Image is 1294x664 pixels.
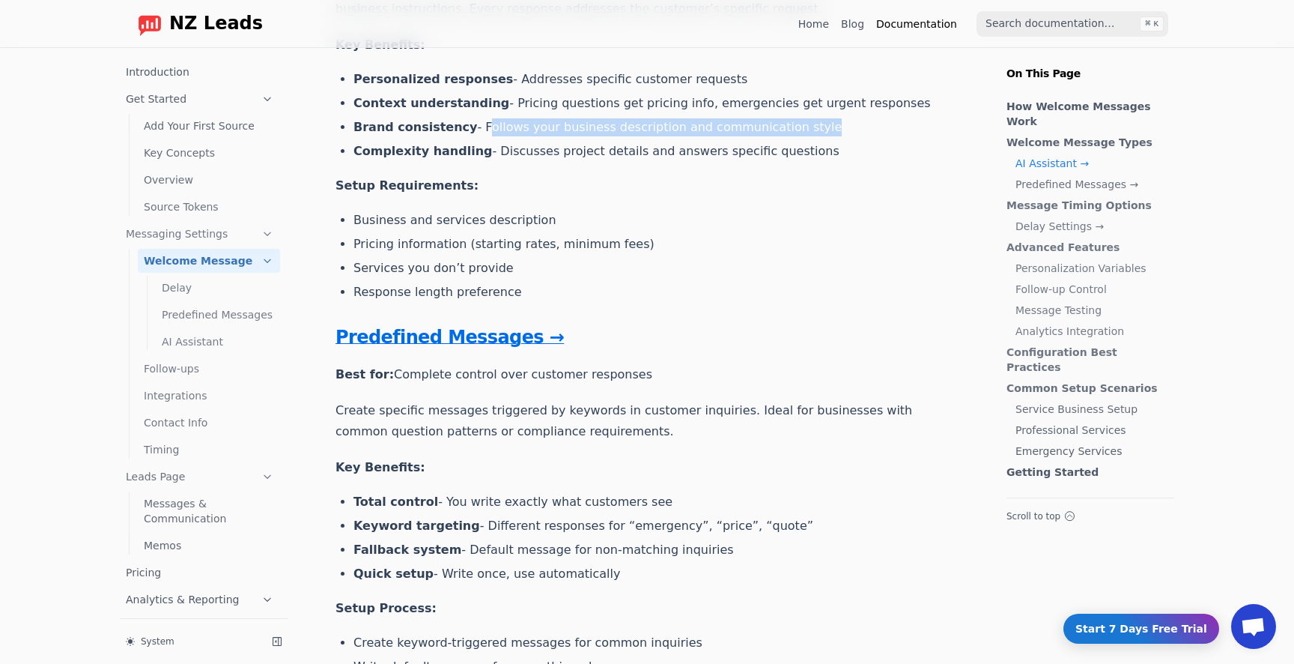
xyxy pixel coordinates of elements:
[976,11,1168,37] input: Search documentation…
[138,492,280,531] a: Messages & Communication
[353,259,959,277] li: Services you don’t provide
[353,634,959,652] li: Create keyword-triggered messages for common inquiries
[353,543,461,557] strong: Fallback system
[335,460,425,474] strong: Key Benefits:
[353,565,959,583] li: - Write once, use automatically
[876,16,957,31] a: Documentation
[1006,345,1167,375] a: Configuration Best Practices
[798,16,829,31] a: Home
[138,195,280,219] a: Source Tokens
[120,588,280,612] a: Analytics & Reporting
[1015,402,1167,417] a: Service Business Setup
[353,94,959,112] li: - Pricing questions get pricing info, emergencies get urgent responses
[335,601,437,615] strong: Setup Process:
[1006,510,1174,522] button: Scroll to top
[138,384,280,408] a: Integrations
[120,87,280,111] a: Get Started
[138,141,280,165] a: Key Concepts
[1063,614,1219,644] a: Start 7 Days Free Trial
[169,13,263,34] span: NZ Leads
[1006,99,1167,129] a: How Welcome Messages Work
[353,70,959,88] li: - Addresses specific customer requests
[1015,282,1167,297] a: Follow-up Control
[1015,177,1167,192] a: Predefined Messages →
[156,330,280,354] a: AI Assistant
[138,357,280,381] a: Follow-ups
[335,400,959,442] p: Create specific messages triggered by keywords in customer inquiries. Ideal for businesses with c...
[1015,303,1167,318] a: Message Testing
[994,48,1186,81] p: On This Page
[1015,219,1167,234] a: Delay Settings →
[353,495,438,509] strong: Total control
[120,465,280,489] a: Leads Page
[1006,381,1167,396] a: Common Setup Scenarios
[138,411,280,435] a: Contact Info
[353,142,959,160] li: - Discusses project details and answers specific questions
[267,631,288,652] button: Collapse sidebar
[138,615,280,639] a: Advanced Features
[138,534,280,558] a: Memos
[1006,135,1167,150] a: Welcome Message Types
[120,60,280,84] a: Introduction
[353,211,959,229] li: Business and services description
[1006,198,1167,213] a: Message Timing Options
[120,222,280,246] a: Messaging Settings
[156,276,280,300] a: Delay
[353,235,959,253] li: Pricing information (starting rates, minimum fees)
[138,12,162,36] img: logo
[353,72,513,86] strong: Personalized responses
[353,118,959,136] li: - Follows your business description and communication style
[138,438,280,462] a: Timing
[138,249,280,273] a: Welcome Message
[1015,324,1167,339] a: Analytics Integration
[353,283,959,301] li: Response length preference
[353,120,478,134] strong: Brand consistency
[126,12,263,36] a: Home page
[138,114,280,138] a: Add Your First Source
[353,541,959,559] li: - Default message for non-matching inquiries
[353,96,509,110] strong: Context understanding
[335,364,959,385] p: Complete control over customer responses
[353,567,434,581] strong: Quick setup
[1015,261,1167,276] a: Personalization Variables
[1015,423,1167,438] a: Professional Services
[335,327,564,348] a: Predefined Messages →
[353,519,480,533] strong: Keyword targeting
[1231,604,1276,649] div: Open chat
[120,631,261,652] button: System
[353,493,959,511] li: - You write exactly what customers see
[138,168,280,192] a: Overview
[335,178,479,193] strong: Setup Requirements:
[1006,465,1167,480] a: Getting Started
[353,144,493,158] strong: Complexity handling
[1006,240,1167,255] a: Advanced Features
[120,561,280,585] a: Pricing
[156,303,280,327] a: Predefined Messages
[841,16,864,31] a: Blog
[353,517,959,535] li: - Different responses for “emergency”, “price”, “quote”
[1015,444,1167,459] a: Emergency Services
[1015,156,1167,171] a: AI Assistant →
[335,367,394,381] strong: Best for:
